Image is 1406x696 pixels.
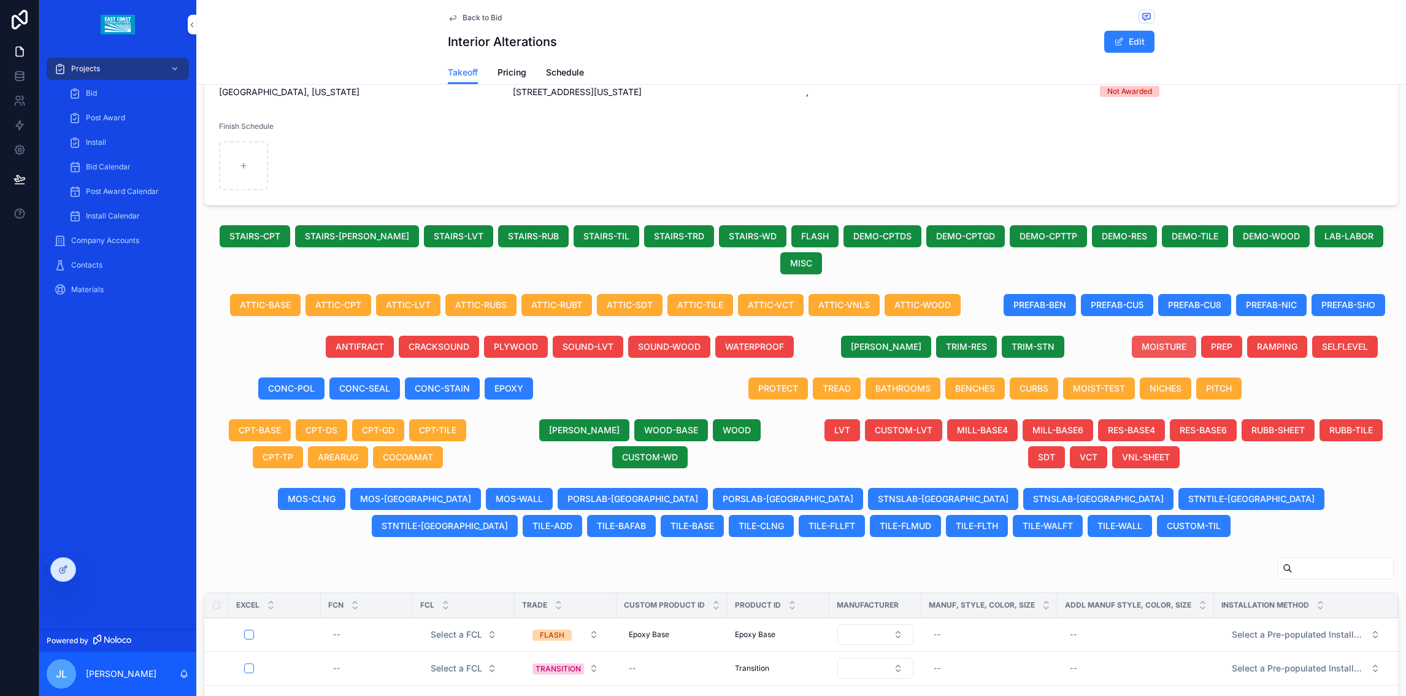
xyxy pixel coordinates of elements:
[841,336,931,358] button: [PERSON_NAME]
[263,451,293,463] span: CPT-TP
[1315,225,1383,247] button: LAB-LABOR
[522,657,609,680] a: Select Button
[61,107,189,129] a: Post Award
[1247,336,1307,358] button: RAMPING
[546,66,584,79] span: Schedule
[229,419,291,441] button: CPT-BASE
[955,382,995,395] span: BENCHES
[1322,341,1368,353] span: SELFLEVEL
[373,446,443,468] button: COCOAMAT
[1180,424,1227,436] span: RES-BASE6
[813,377,861,400] button: TREAD
[329,377,400,400] button: CONC-SEAL
[567,493,698,505] span: PORSLAB-[GEOGRAPHIC_DATA]
[295,225,419,247] button: STAIRS-[PERSON_NAME]
[386,299,431,311] span: ATTIC-LVT
[934,630,941,640] div: --
[336,341,384,353] span: ANTIFRACT
[1142,341,1186,353] span: MOISTURE
[1070,663,1077,673] div: --
[47,636,88,646] span: Powered by
[878,493,1008,505] span: STNSLAB-[GEOGRAPHIC_DATA]
[870,515,941,537] button: TILE-FLMUD
[1023,419,1093,441] button: MILL-BASE6
[494,341,538,353] span: PLYWOOD
[71,285,104,295] span: Materials
[880,520,931,532] span: TILE-FLMUD
[1097,520,1142,532] span: TILE-WALL
[1243,230,1300,242] span: DEMO-WOOD
[597,294,663,316] button: ATTIC-SDT
[1112,446,1180,468] button: VNL-SHEET
[486,488,553,510] button: MOS-WALL
[837,624,914,646] a: Select Button
[546,61,584,86] a: Schedule
[947,419,1018,441] button: MILL-BASE4
[818,299,870,311] span: ATTIC-VNLS
[522,623,609,646] a: Select Button
[634,419,708,441] button: WOOD-BASE
[725,341,784,353] span: WATERPROOF
[421,657,507,679] button: Select Button
[1080,451,1097,463] span: VCT
[513,86,797,98] span: [STREET_ADDRESS][US_STATE]
[837,658,913,679] button: Select Button
[1023,520,1073,532] span: TILE-WALFT
[434,230,483,242] span: STAIRS-LVT
[448,61,478,85] a: Takeoff
[497,61,526,86] a: Pricing
[1158,294,1231,316] button: PREFAB-CU8
[563,341,613,353] span: SOUND-LVT
[352,419,404,441] button: CPT-GD
[71,64,100,74] span: Projects
[305,294,371,316] button: ATTIC-CPT
[644,225,714,247] button: STAIRS-TRD
[1065,625,1207,644] a: --
[1312,294,1385,316] button: PREFAB-SHO
[61,131,189,153] a: Install
[587,515,656,537] button: TILE-BAFAB
[240,299,291,311] span: ATTIC-BASE
[278,488,345,510] button: MOS-CLNG
[758,382,798,395] span: PROTECT
[834,424,850,436] span: LVT
[498,225,569,247] button: STAIRS-RUB
[448,66,478,79] span: Takeoff
[1063,377,1135,400] button: MOIST-TEST
[229,230,280,242] span: STAIRS-CPT
[624,600,705,610] span: Custom Product ID
[1002,336,1064,358] button: TRIM-STN
[875,424,932,436] span: CUSTOM-LVT
[738,294,804,316] button: ATTIC-VCT
[39,49,196,317] div: scrollable content
[1122,451,1170,463] span: VNL-SHEET
[1032,424,1083,436] span: MILL-BASE6
[729,515,794,537] button: TILE-CLNG
[1012,341,1054,353] span: TRIM-STN
[926,225,1005,247] button: DEMO-CPTGD
[253,446,303,468] button: CPT-TP
[629,663,636,673] div: --
[735,663,822,673] a: Transition
[415,382,470,395] span: CONC-STAIN
[409,419,466,441] button: CPT-TILE
[1020,230,1077,242] span: DEMO-CPTTP
[644,424,698,436] span: WOOD-BASE
[1232,628,1366,641] span: Select a Pre-populated Installation Method
[1321,299,1375,311] span: PREFAB-SHO
[1010,225,1087,247] button: DEMO-CPTTP
[624,659,720,678] a: --
[843,225,921,247] button: DEMO-CPTDS
[239,424,281,436] span: CPT-BASE
[1091,299,1143,311] span: PREFAB-CU5
[61,205,189,227] a: Install Calendar
[661,515,724,537] button: TILE-BASE
[1196,377,1242,400] button: PITCH
[521,294,592,316] button: ATTIC-RUBT
[612,446,688,468] button: CUSTOM-WD
[1170,419,1237,441] button: RES-BASE6
[508,230,559,242] span: STAIRS-RUB
[1107,86,1152,97] div: Not Awarded
[333,630,340,640] div: --
[47,58,189,80] a: Projects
